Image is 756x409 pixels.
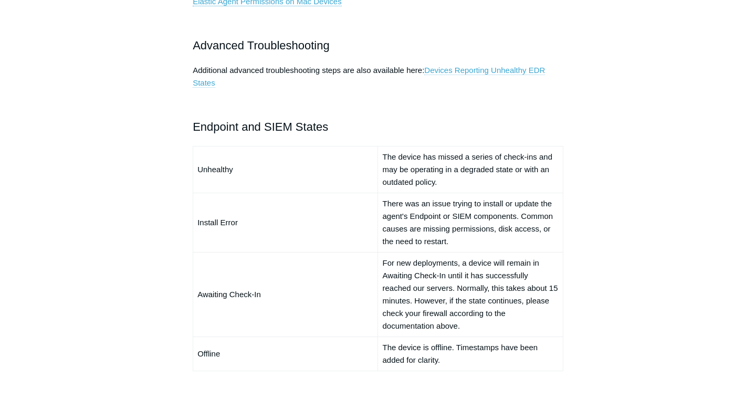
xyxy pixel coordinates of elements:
td: Offline [193,337,378,371]
td: For new deployments, a device will remain in Awaiting Check-In until it has successfully reached ... [378,252,563,337]
td: The device is offline. Timestamps have been added for clarity. [378,337,563,371]
td: Awaiting Check-In [193,252,378,337]
h2: Endpoint and SIEM States [193,118,563,136]
td: Unhealthy [193,146,378,193]
td: Install Error [193,193,378,252]
td: There was an issue trying to install or update the agent's Endpoint or SIEM components. Common ca... [378,193,563,252]
h2: Advanced Troubleshooting [193,36,563,55]
p: Additional advanced troubleshooting steps are also available here: [193,64,563,89]
td: The device has missed a series of check-ins and may be operating in a degraded state or with an o... [378,146,563,193]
